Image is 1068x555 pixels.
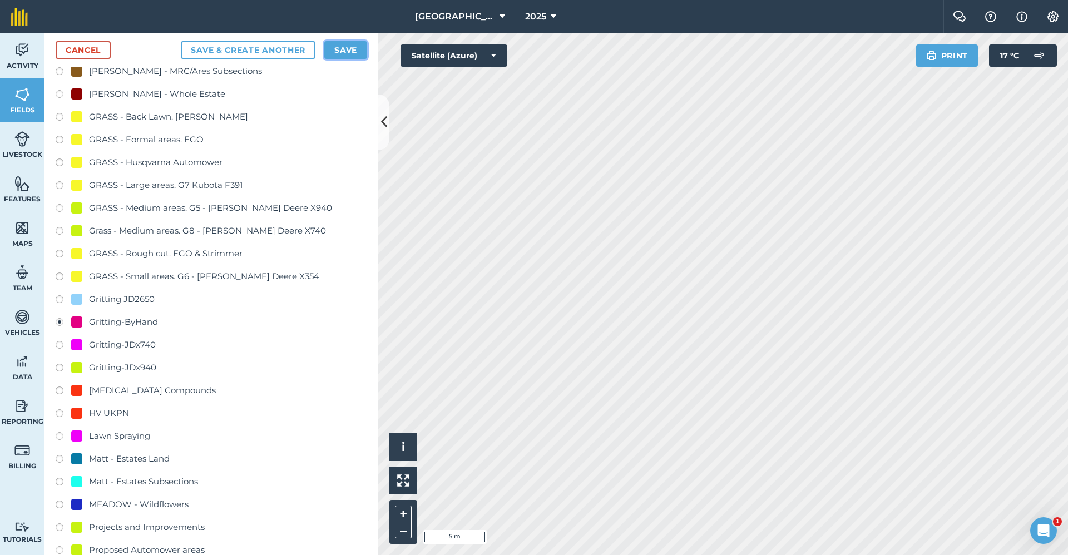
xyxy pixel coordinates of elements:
[89,521,205,534] div: Projects and Improvements
[181,41,315,59] button: Save & Create Another
[1028,44,1050,67] img: svg+xml;base64,PD94bWwgdmVyc2lvbj0iMS4wIiBlbmNvZGluZz0idXRmLTgiPz4KPCEtLSBHZW5lcmF0b3I6IEFkb2JlIE...
[989,44,1057,67] button: 17 °C
[14,522,30,532] img: svg+xml;base64,PD94bWwgdmVyc2lvbj0iMS4wIiBlbmNvZGluZz0idXRmLTgiPz4KPCEtLSBHZW5lcmF0b3I6IEFkb2JlIE...
[89,498,189,511] div: MEADOW - Wildflowers
[14,42,30,58] img: svg+xml;base64,PD94bWwgdmVyc2lvbj0iMS4wIiBlbmNvZGluZz0idXRmLTgiPz4KPCEtLSBHZW5lcmF0b3I6IEFkb2JlIE...
[89,475,198,488] div: Matt - Estates Subsections
[14,442,30,459] img: svg+xml;base64,PD94bWwgdmVyc2lvbj0iMS4wIiBlbmNvZGluZz0idXRmLTgiPz4KPCEtLSBHZW5lcmF0b3I6IEFkb2JlIE...
[89,110,248,123] div: GRASS - Back Lawn. [PERSON_NAME]
[89,384,216,397] div: [MEDICAL_DATA] Compounds
[14,398,30,414] img: svg+xml;base64,PD94bWwgdmVyc2lvbj0iMS4wIiBlbmNvZGluZz0idXRmLTgiPz4KPCEtLSBHZW5lcmF0b3I6IEFkb2JlIE...
[389,433,417,461] button: i
[1016,10,1027,23] img: svg+xml;base64,PHN2ZyB4bWxucz0iaHR0cDovL3d3dy53My5vcmcvMjAwMC9zdmciIHdpZHRoPSIxNyIgaGVpZ2h0PSIxNy...
[89,315,158,329] div: Gritting-ByHand
[89,452,170,465] div: Matt - Estates Land
[953,11,966,22] img: Two speech bubbles overlapping with the left bubble in the forefront
[415,10,495,23] span: [GEOGRAPHIC_DATA] (Gardens)
[926,49,937,62] img: svg+xml;base64,PHN2ZyB4bWxucz0iaHR0cDovL3d3dy53My5vcmcvMjAwMC9zdmciIHdpZHRoPSIxOSIgaGVpZ2h0PSIyNC...
[14,309,30,325] img: svg+xml;base64,PD94bWwgdmVyc2lvbj0iMS4wIiBlbmNvZGluZz0idXRmLTgiPz4KPCEtLSBHZW5lcmF0b3I6IEFkb2JlIE...
[1030,517,1057,544] iframe: Intercom live chat
[397,474,409,487] img: Four arrows, one pointing top left, one top right, one bottom right and the last bottom left
[395,506,412,522] button: +
[89,361,156,374] div: Gritting-JDx940
[14,264,30,281] img: svg+xml;base64,PD94bWwgdmVyc2lvbj0iMS4wIiBlbmNvZGluZz0idXRmLTgiPz4KPCEtLSBHZW5lcmF0b3I6IEFkb2JlIE...
[14,131,30,147] img: svg+xml;base64,PD94bWwgdmVyc2lvbj0iMS4wIiBlbmNvZGluZz0idXRmLTgiPz4KPCEtLSBHZW5lcmF0b3I6IEFkb2JlIE...
[1053,517,1062,526] span: 1
[11,8,28,26] img: fieldmargin Logo
[14,220,30,236] img: svg+xml;base64,PHN2ZyB4bWxucz0iaHR0cDovL3d3dy53My5vcmcvMjAwMC9zdmciIHdpZHRoPSI1NiIgaGVpZ2h0PSI2MC...
[402,440,405,454] span: i
[916,44,978,67] button: Print
[89,429,150,443] div: Lawn Spraying
[89,133,204,146] div: GRASS - Formal areas. EGO
[395,522,412,538] button: –
[324,41,367,59] button: Save
[89,224,326,237] div: Grass - Medium areas. G8 - [PERSON_NAME] Deere X740
[89,338,156,351] div: Gritting-JDx740
[89,156,222,169] div: GRASS - Husqvarna Automower
[14,86,30,103] img: svg+xml;base64,PHN2ZyB4bWxucz0iaHR0cDovL3d3dy53My5vcmcvMjAwMC9zdmciIHdpZHRoPSI1NiIgaGVpZ2h0PSI2MC...
[89,407,129,420] div: HV UKPN
[89,201,332,215] div: GRASS - Medium areas. G5 - [PERSON_NAME] Deere X940
[14,353,30,370] img: svg+xml;base64,PD94bWwgdmVyc2lvbj0iMS4wIiBlbmNvZGluZz0idXRmLTgiPz4KPCEtLSBHZW5lcmF0b3I6IEFkb2JlIE...
[1046,11,1060,22] img: A cog icon
[89,87,225,101] div: [PERSON_NAME] - Whole Estate
[89,65,262,78] div: [PERSON_NAME] - MRC/Ares Subsections
[89,270,319,283] div: GRASS - Small areas. G6 - [PERSON_NAME] Deere X354
[984,11,997,22] img: A question mark icon
[89,179,243,192] div: GRASS - Large areas. G7 Kubota F391
[56,41,111,59] a: Cancel
[1000,44,1019,67] span: 17 ° C
[14,175,30,192] img: svg+xml;base64,PHN2ZyB4bWxucz0iaHR0cDovL3d3dy53My5vcmcvMjAwMC9zdmciIHdpZHRoPSI1NiIgaGVpZ2h0PSI2MC...
[89,293,155,306] div: Gritting JD2650
[400,44,507,67] button: Satellite (Azure)
[89,247,243,260] div: GRASS - Rough cut. EGO & Strimmer
[525,10,546,23] span: 2025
